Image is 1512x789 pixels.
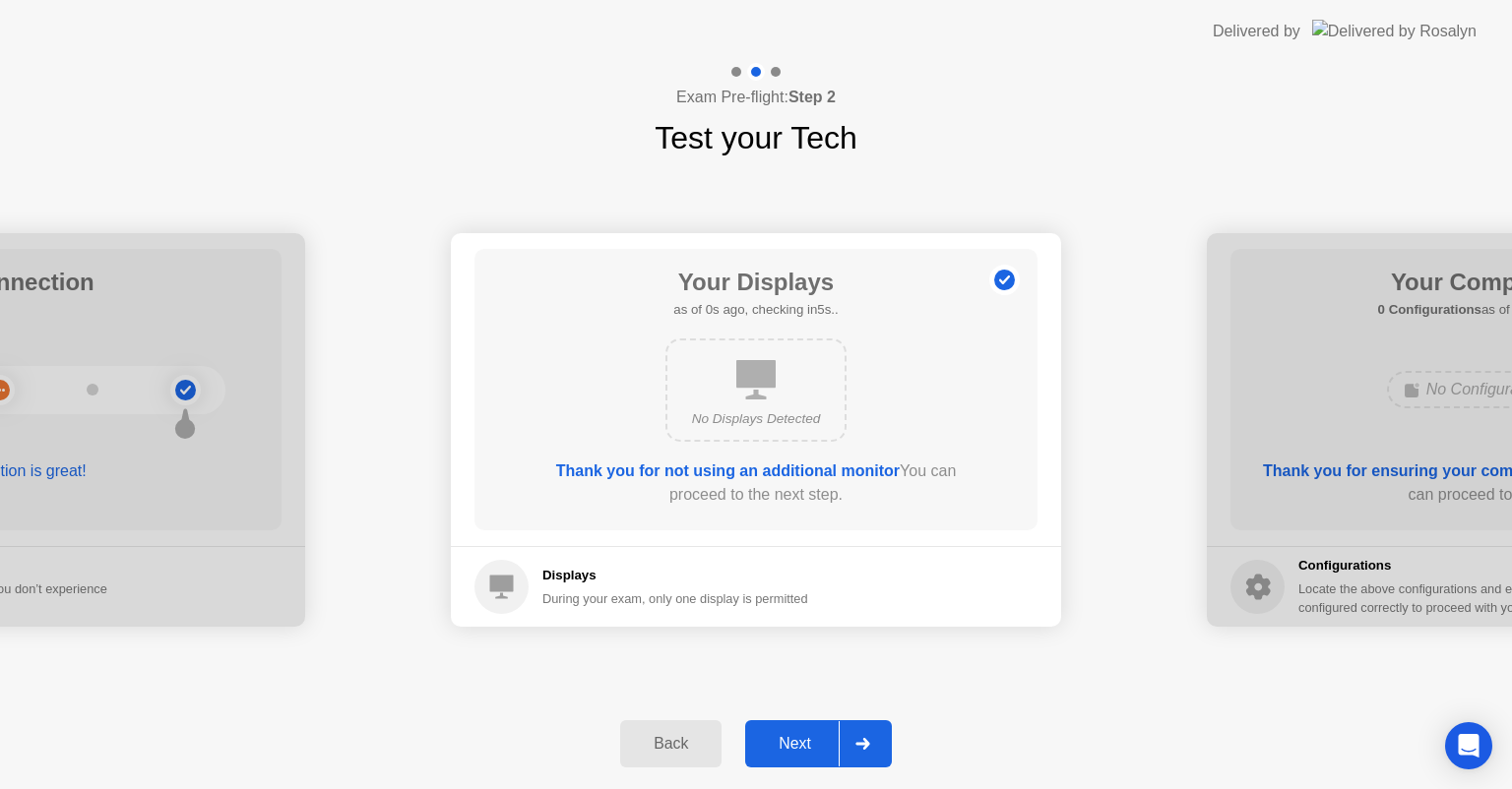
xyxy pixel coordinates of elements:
button: Back [620,720,722,767]
h4: Exam Pre-flight: [676,86,836,109]
div: You can proceed to the next step. [531,459,981,507]
div: Next [751,735,839,753]
div: Open Intercom Messenger [1445,722,1492,769]
div: During your exam, only one display is permitted [542,589,808,608]
div: No Displays Detected [683,409,829,429]
b: Thank you for not using an additional monitor [556,462,900,479]
div: Delivered by [1213,20,1300,43]
h5: Displays [542,566,808,585]
img: Delivered by Rosalyn [1312,20,1477,42]
h1: Test your Tech [655,114,857,161]
button: Next [745,720,892,767]
h5: as of 0s ago, checking in5s.. [673,300,838,320]
b: Step 2 [788,89,836,105]
h1: Your Displays [673,265,838,300]
div: Back [626,735,716,753]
